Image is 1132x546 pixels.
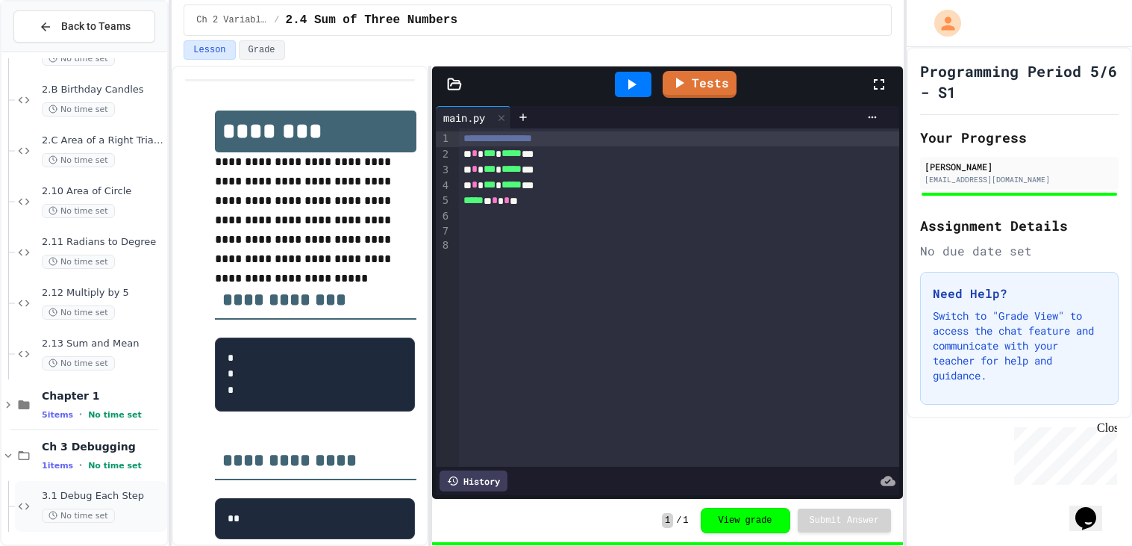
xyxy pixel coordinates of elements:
span: 2.C Area of a Right Triangle [42,134,164,147]
span: 2.11 Radians to Degree [42,236,164,249]
button: Submit Answer [798,509,892,533]
span: No time set [42,102,115,117]
span: 1 [662,513,673,528]
span: • [79,409,82,421]
div: 7 [436,224,451,239]
div: No due date set [920,242,1119,260]
iframe: chat widget [1008,421,1117,485]
span: Submit Answer [810,515,880,527]
div: 5 [436,193,451,209]
span: 3.1 Debug Each Step [42,490,164,503]
p: Switch to "Grade View" to access the chat feature and communicate with your teacher for help and ... [933,308,1106,383]
span: 2.B Birthday Candles [42,84,164,96]
button: Lesson [184,40,235,60]
div: 1 [436,131,451,147]
h2: Assignment Details [920,215,1119,236]
button: Grade [239,40,285,60]
span: • [79,459,82,471]
span: / [676,515,681,527]
span: No time set [42,204,115,218]
span: 2.13 Sum and Mean [42,338,164,350]
div: My Account [919,6,965,40]
span: No time set [42,52,115,66]
h1: Programming Period 5/6 - S1 [920,61,1119,102]
div: 3 [436,163,451,179]
div: Chat with us now!Close [6,6,103,95]
span: 5 items [42,410,73,420]
span: / [274,14,279,26]
div: 6 [436,209,451,224]
span: 1 items [42,461,73,471]
h2: Your Progress [920,127,1119,148]
div: [EMAIL_ADDRESS][DOMAIN_NAME] [925,174,1114,185]
span: Ch 3 Debugging [42,440,164,453]
span: No time set [42,153,115,167]
div: 8 [436,238,451,253]
div: 4 [436,179,451,194]
button: View grade [701,508,790,533]
span: 2.10 Area of Circle [42,185,164,198]
span: No time set [88,461,142,471]
span: No time set [42,305,115,320]
span: No time set [88,410,142,420]
a: Tests [663,71,737,98]
div: History [440,471,507,491]
span: Chapter 1 [42,389,164,403]
div: 2 [436,147,451,163]
span: 2.12 Multiply by 5 [42,287,164,300]
span: No time set [42,255,115,269]
div: main.py [436,110,492,125]
div: [PERSON_NAME] [925,160,1114,173]
iframe: chat widget [1069,486,1117,531]
span: No time set [42,509,115,523]
button: Back to Teams [13,10,155,43]
div: main.py [436,106,511,128]
span: No time set [42,356,115,370]
span: Ch 2 Variables, Statements & Expressions [196,14,268,26]
h3: Need Help? [933,285,1106,303]
span: Back to Teams [61,19,131,34]
span: 1 [683,515,688,527]
span: 2.4 Sum of Three Numbers [286,11,457,29]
